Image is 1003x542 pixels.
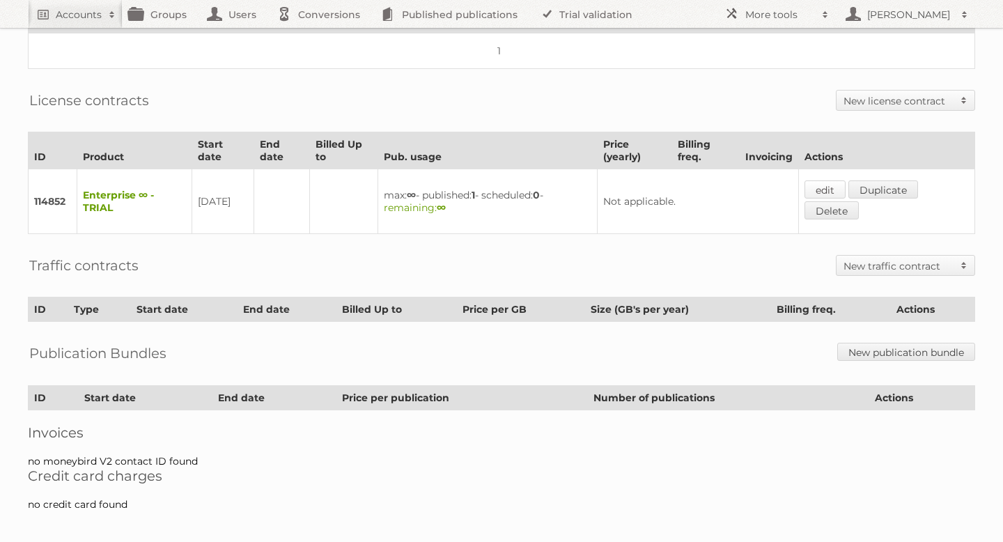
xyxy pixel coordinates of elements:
[843,94,954,108] h2: New license contract
[378,169,597,234] td: max: - published: - scheduled: -
[672,132,740,169] th: Billing freq.
[954,91,974,110] span: Toggle
[597,169,798,234] td: Not applicable.
[585,297,770,322] th: Size (GB's per year)
[29,132,77,169] th: ID
[29,33,975,69] td: 1
[837,343,975,361] a: New publication bundle
[309,132,378,169] th: Billed Up to
[954,256,974,275] span: Toggle
[890,297,974,322] th: Actions
[799,132,975,169] th: Actions
[78,386,212,410] th: Start date
[28,467,975,484] h2: Credit card charges
[56,8,102,22] h2: Accounts
[192,132,254,169] th: Start date
[740,132,799,169] th: Invoicing
[837,91,974,110] a: New license contract
[254,132,309,169] th: End date
[29,386,79,410] th: ID
[437,201,446,214] strong: ∞
[770,297,890,322] th: Billing freq.
[29,343,166,364] h2: Publication Bundles
[597,132,671,169] th: Price (yearly)
[238,297,336,322] th: End date
[848,180,918,199] a: Duplicate
[869,386,974,410] th: Actions
[192,169,254,234] td: [DATE]
[457,297,585,322] th: Price per GB
[29,255,139,276] h2: Traffic contracts
[804,180,846,199] a: edit
[804,201,859,219] a: Delete
[837,256,974,275] a: New traffic contract
[29,169,77,234] td: 114852
[130,297,237,322] th: Start date
[77,132,192,169] th: Product
[378,132,597,169] th: Pub. usage
[407,189,416,201] strong: ∞
[843,259,954,273] h2: New traffic contract
[336,386,587,410] th: Price per publication
[745,8,815,22] h2: More tools
[29,297,68,322] th: ID
[384,201,446,214] span: remaining:
[472,189,475,201] strong: 1
[28,424,975,441] h2: Invoices
[212,386,336,410] th: End date
[29,90,149,111] h2: License contracts
[68,297,130,322] th: Type
[77,169,192,234] td: Enterprise ∞ - TRIAL
[336,297,457,322] th: Billed Up to
[864,8,954,22] h2: [PERSON_NAME]
[533,189,540,201] strong: 0
[588,386,869,410] th: Number of publications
